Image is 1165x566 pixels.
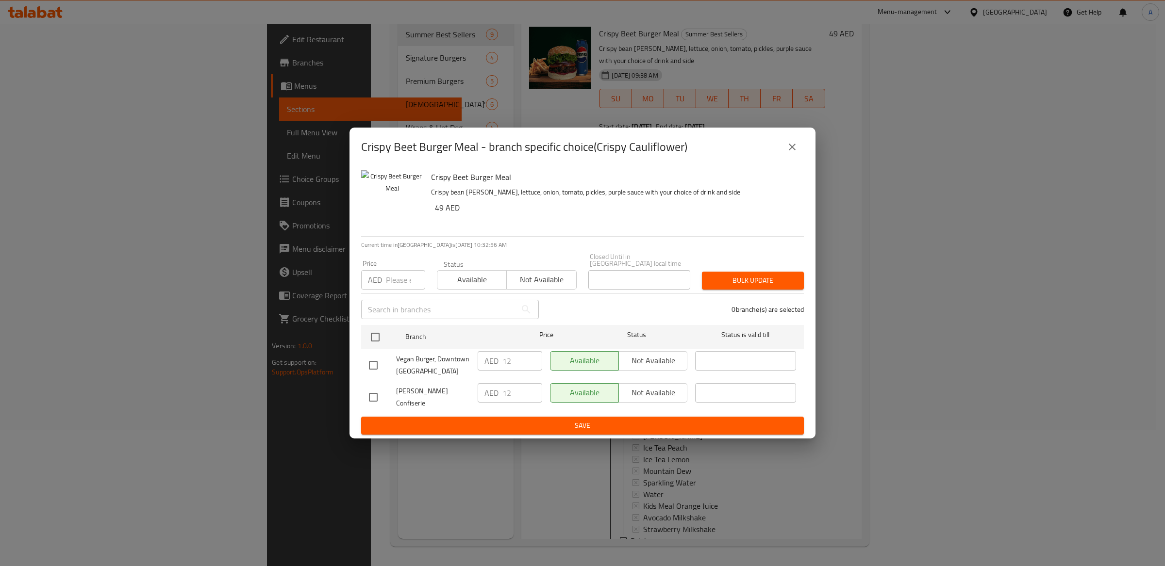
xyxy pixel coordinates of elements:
[695,329,796,341] span: Status is valid till
[506,270,576,290] button: Not available
[511,273,572,287] span: Not available
[441,273,503,287] span: Available
[361,170,423,232] img: Crispy Beet Burger Meal
[396,385,470,409] span: [PERSON_NAME] Confiserie
[732,305,804,314] p: 0 branche(s) are selected
[502,383,542,403] input: Please enter price
[369,420,796,432] span: Save
[484,355,499,367] p: AED
[431,186,796,198] p: Crispy bean [PERSON_NAME], lettuce, onion, tomato, pickles, purple sauce with your choice of drin...
[361,139,687,155] h2: Crispy Beet Burger Meal - branch specific choice(Crispy Cauliflower)
[361,417,804,435] button: Save
[484,387,499,399] p: AED
[437,270,507,290] button: Available
[431,170,796,184] h6: Crispy Beet Burger Meal
[502,351,542,371] input: Please enter price
[361,241,804,249] p: Current time in [GEOGRAPHIC_DATA] is [DATE] 10:32:56 AM
[368,274,382,286] p: AED
[514,329,579,341] span: Price
[710,275,796,287] span: Bulk update
[781,135,804,159] button: close
[396,353,470,377] span: Vegan Burger, Downtown [GEOGRAPHIC_DATA]
[405,331,506,343] span: Branch
[586,329,687,341] span: Status
[386,270,425,290] input: Please enter price
[702,272,804,290] button: Bulk update
[435,201,796,214] h6: 49 AED
[361,300,516,319] input: Search in branches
